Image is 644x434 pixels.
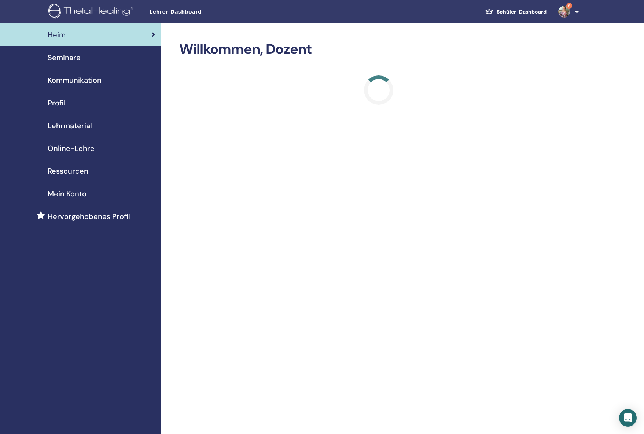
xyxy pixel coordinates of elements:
[149,8,259,16] span: Lehrer-Dashboard
[48,166,88,177] span: Ressourcen
[48,120,92,131] span: Lehrmaterial
[48,143,95,154] span: Online-Lehre
[48,52,81,63] span: Seminare
[619,409,637,427] div: Open Intercom Messenger
[48,97,66,108] span: Profil
[558,6,570,18] img: default.jpg
[48,29,66,40] span: Heim
[48,75,102,86] span: Kommunikation
[48,188,87,199] span: Mein Konto
[566,3,572,9] span: 6
[179,41,578,58] h2: Willkommen, Dozent
[479,5,552,19] a: Schüler-Dashboard
[48,4,136,20] img: logo.png
[48,211,130,222] span: Hervorgehobenes Profil
[485,8,494,15] img: graduation-cap-white.svg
